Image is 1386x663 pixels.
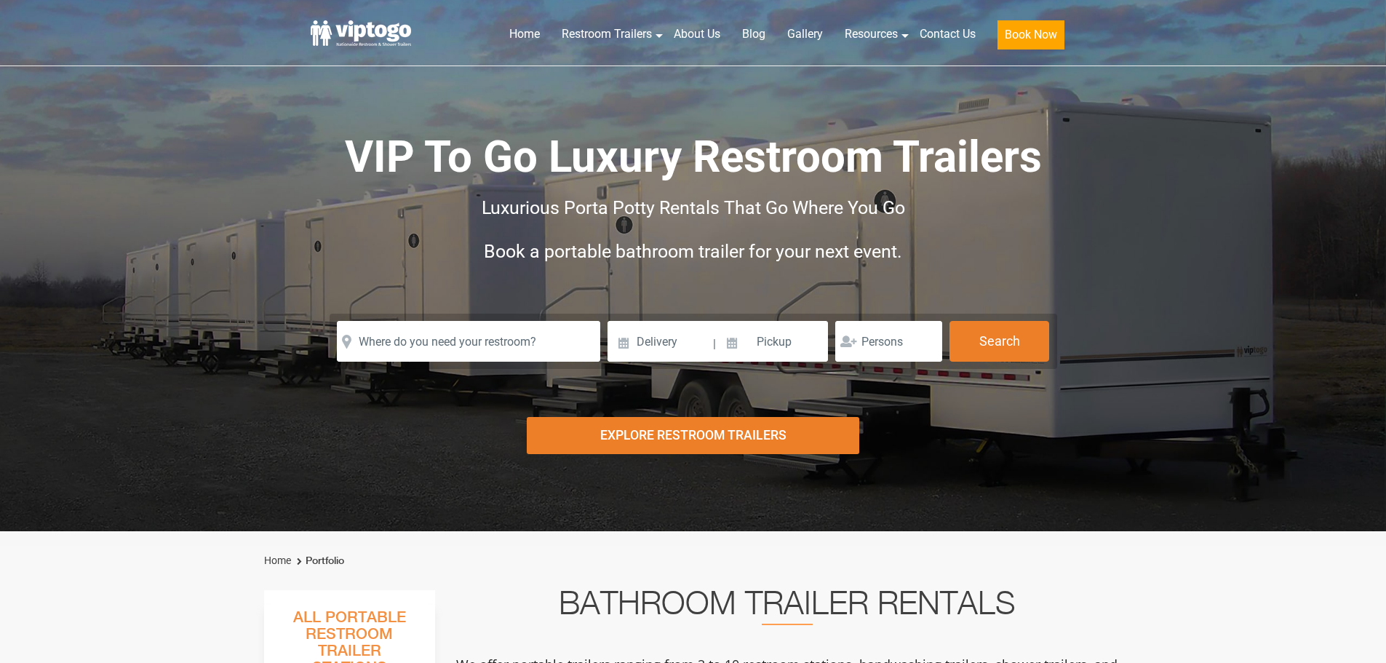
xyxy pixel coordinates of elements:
a: Contact Us [909,18,987,50]
a: Restroom Trailers [551,18,663,50]
a: Gallery [776,18,834,50]
a: Blog [731,18,776,50]
div: Explore Restroom Trailers [527,417,859,454]
a: Home [498,18,551,50]
a: Home [264,555,291,566]
span: VIP To Go Luxury Restroom Trailers [345,131,1042,183]
input: Where do you need your restroom? [337,321,600,362]
span: Luxurious Porta Potty Rentals That Go Where You Go [482,197,905,218]
a: Book Now [987,18,1075,58]
span: Book a portable bathroom trailer for your next event. [484,241,902,262]
a: Resources [834,18,909,50]
input: Pickup [718,321,829,362]
input: Persons [835,321,942,362]
input: Delivery [608,321,712,362]
button: Book Now [997,20,1064,49]
h2: Bathroom Trailer Rentals [455,590,1120,625]
a: About Us [663,18,731,50]
span: | [713,321,716,368]
li: Portfolio [293,552,344,570]
button: Search [949,321,1049,362]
